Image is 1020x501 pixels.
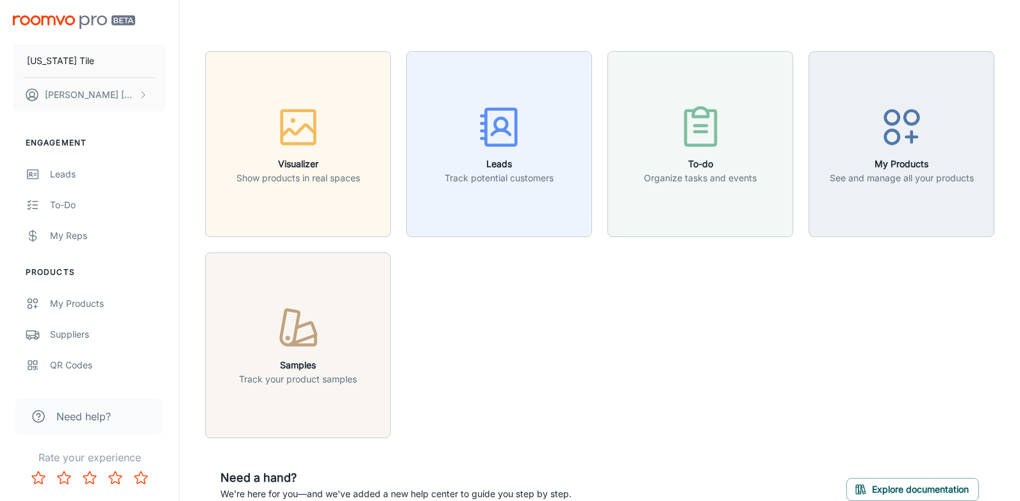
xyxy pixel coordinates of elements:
p: Track potential customers [445,171,554,185]
button: [PERSON_NAME] [PERSON_NAME] [13,78,166,111]
p: [PERSON_NAME] [PERSON_NAME] [45,88,135,102]
p: Rate your experience [10,450,169,465]
p: See and manage all your products [830,171,974,185]
span: Need help? [56,409,111,424]
h6: My Products [830,157,974,171]
h6: Need a hand? [220,469,572,487]
button: VisualizerShow products in real spaces [205,51,391,237]
button: Rate 3 star [77,465,103,491]
a: SamplesTrack your product samples [205,338,391,350]
button: To-doOrganize tasks and events [607,51,793,237]
button: Rate 1 star [26,465,51,491]
button: Rate 5 star [128,465,154,491]
p: We're here for you—and we've added a new help center to guide you step by step. [220,487,572,501]
h6: Samples [239,358,357,372]
button: Rate 4 star [103,465,128,491]
img: Roomvo PRO Beta [13,15,135,29]
a: My ProductsSee and manage all your products [809,136,994,149]
div: My Reps [50,229,166,243]
div: Suppliers [50,327,166,341]
p: [US_STATE] Tile [27,54,94,68]
button: Rate 2 star [51,465,77,491]
button: SamplesTrack your product samples [205,252,391,438]
p: Show products in real spaces [236,171,360,185]
button: LeadsTrack potential customers [406,51,592,237]
button: Explore documentation [846,478,979,501]
div: QR Codes [50,358,166,372]
button: [US_STATE] Tile [13,44,166,78]
div: To-do [50,198,166,212]
p: Track your product samples [239,372,357,386]
a: To-doOrganize tasks and events [607,136,793,149]
a: LeadsTrack potential customers [406,136,592,149]
div: My Products [50,297,166,311]
h6: To-do [644,157,757,171]
h6: Visualizer [236,157,360,171]
a: Explore documentation [846,482,979,495]
div: Leads [50,167,166,181]
p: Organize tasks and events [644,171,757,185]
button: My ProductsSee and manage all your products [809,51,994,237]
h6: Leads [445,157,554,171]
